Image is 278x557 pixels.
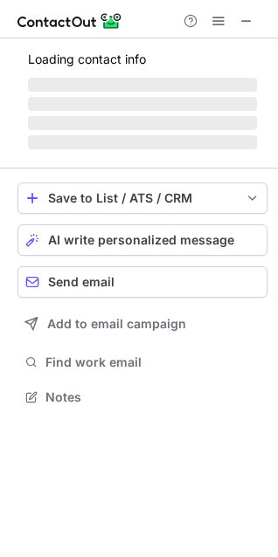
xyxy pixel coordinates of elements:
span: ‌ [28,78,257,92]
button: Notes [17,385,268,409]
button: Find work email [17,350,268,375]
span: AI write personalized message [48,233,234,247]
button: Add to email campaign [17,308,268,340]
span: ‌ [28,135,257,149]
span: Find work email [45,354,261,370]
span: ‌ [28,97,257,111]
span: Add to email campaign [47,317,186,331]
span: ‌ [28,116,257,130]
p: Loading contact info [28,52,257,66]
button: Send email [17,266,268,298]
button: AI write personalized message [17,224,268,256]
img: ContactOut v5.3.10 [17,10,122,31]
span: Notes [45,389,261,405]
span: Send email [48,275,115,289]
div: Save to List / ATS / CRM [48,191,237,205]
button: save-profile-one-click [17,182,268,214]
